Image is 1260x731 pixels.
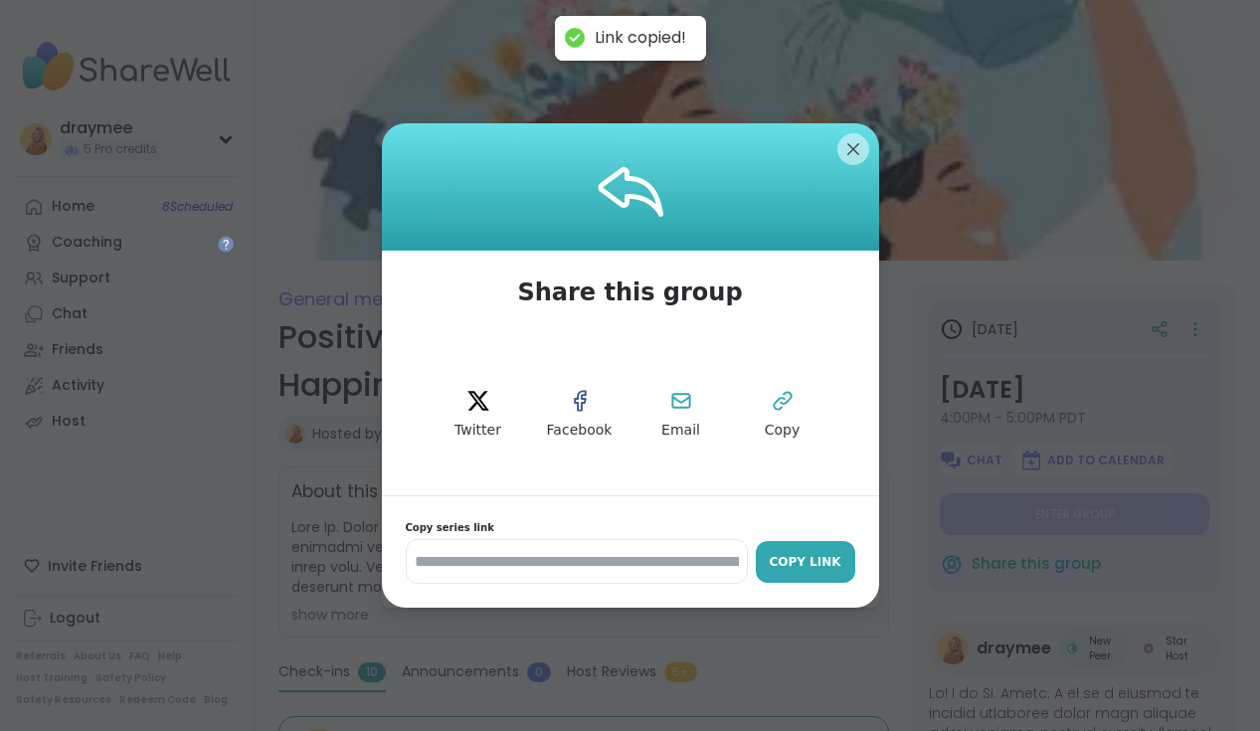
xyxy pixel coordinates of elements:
button: Twitter [434,370,523,459]
button: Email [636,370,726,459]
button: Facebook [535,370,625,459]
button: facebook [535,370,625,459]
div: Copy Link [766,553,845,571]
button: Copy Link [756,541,855,583]
span: Facebook [547,421,613,441]
span: Copy series link [406,520,855,535]
span: Share this group [493,251,766,334]
span: Email [661,421,700,441]
span: Twitter [454,421,501,441]
span: Copy [765,421,801,441]
button: twitter [434,370,523,459]
div: Link copied! [595,28,686,49]
button: Copy [738,370,827,459]
iframe: Spotlight [218,236,234,252]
